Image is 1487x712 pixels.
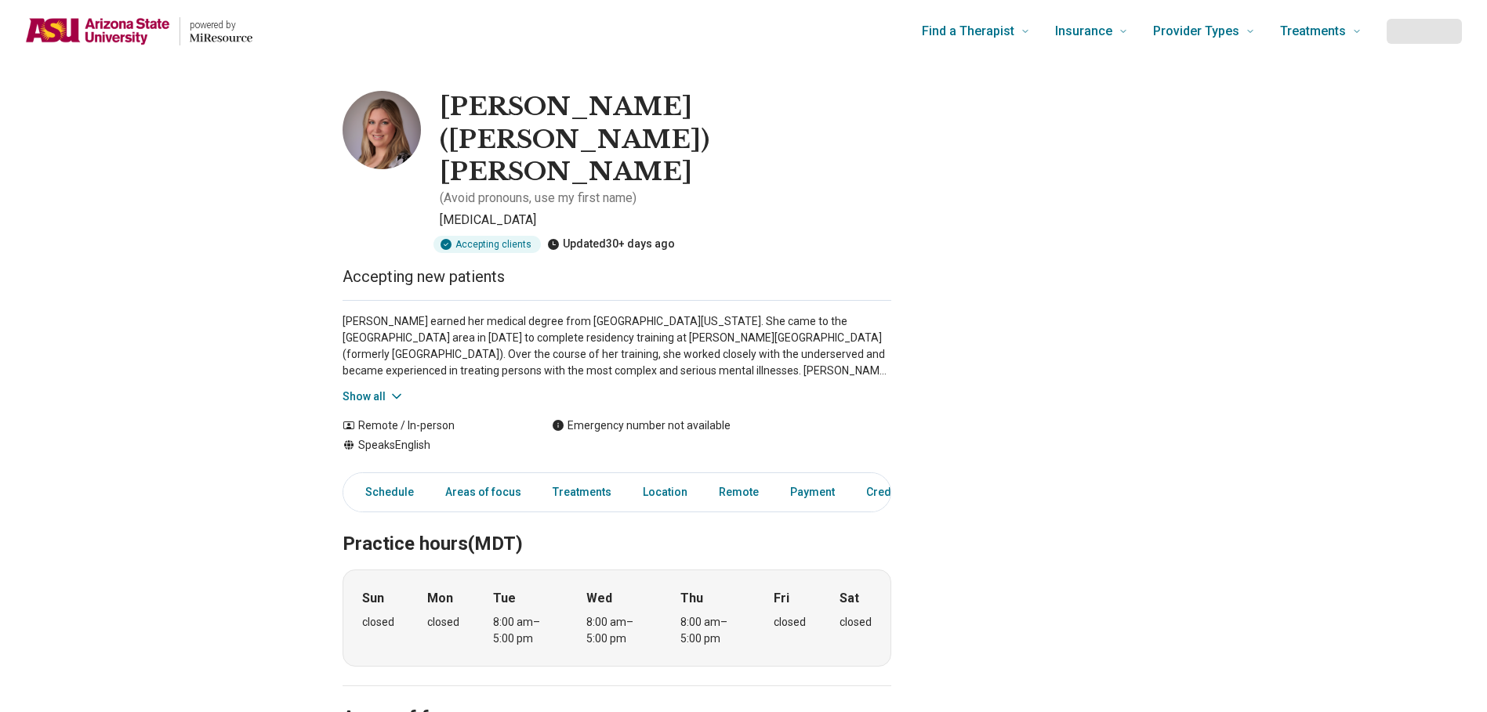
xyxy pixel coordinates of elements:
[343,437,520,454] div: Speaks English
[781,476,844,508] a: Payment
[440,211,891,230] p: [MEDICAL_DATA]
[840,614,872,631] div: closed
[190,19,252,31] p: powered by
[436,476,531,508] a: Areas of focus
[633,476,697,508] a: Location
[493,589,516,608] strong: Tue
[586,614,647,647] div: 8:00 am – 5:00 pm
[552,417,731,434] div: Emergency number not available
[680,589,703,608] strong: Thu
[1280,20,1346,42] span: Treatments
[543,476,621,508] a: Treatments
[1153,20,1239,42] span: Provider Types
[25,6,252,56] a: Home page
[427,614,459,631] div: closed
[774,614,806,631] div: closed
[427,589,453,608] strong: Mon
[362,614,394,631] div: closed
[1055,20,1112,42] span: Insurance
[440,189,637,208] p: ( Avoid pronouns, use my first name )
[857,476,935,508] a: Credentials
[433,236,541,253] div: Accepting clients
[840,589,859,608] strong: Sat
[922,20,1014,42] span: Find a Therapist
[362,589,384,608] strong: Sun
[343,493,891,558] h2: Practice hours (MDT)
[547,236,675,253] div: Updated 30+ days ago
[343,91,421,169] img: Regan O'Brien, Psychiatrist
[343,266,891,287] p: Accepting new patients
[440,91,891,189] h1: [PERSON_NAME] ([PERSON_NAME]) [PERSON_NAME]
[774,589,789,608] strong: Fri
[343,389,404,405] button: Show all
[343,313,891,379] p: [PERSON_NAME] earned her medical degree from [GEOGRAPHIC_DATA][US_STATE]. She came to the [GEOGRA...
[709,476,768,508] a: Remote
[343,569,891,667] div: When does the program meet?
[680,614,741,647] div: 8:00 am – 5:00 pm
[346,476,423,508] a: Schedule
[586,589,612,608] strong: Wed
[493,614,553,647] div: 8:00 am – 5:00 pm
[343,417,520,434] div: Remote / In-person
